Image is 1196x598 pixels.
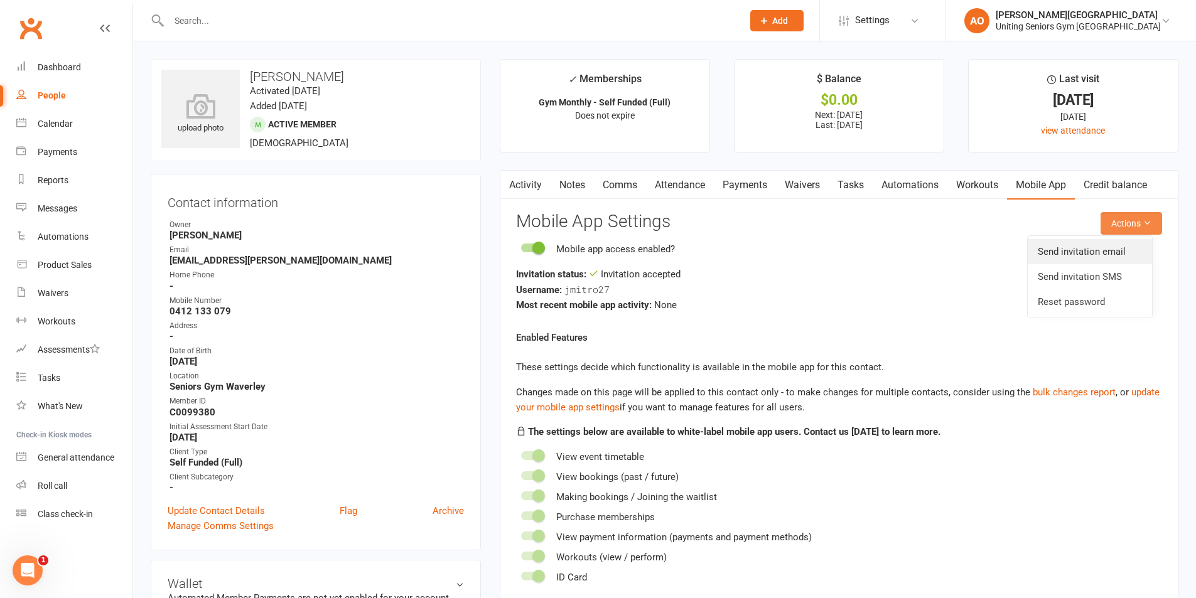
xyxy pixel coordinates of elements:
a: Mobile App [1007,171,1075,200]
div: Automations [38,232,89,242]
div: Member ID [170,395,464,407]
p: These settings decide which functionality is available in the mobile app for this contact. [516,360,1162,375]
a: Messages [16,195,132,223]
a: General attendance kiosk mode [16,444,132,472]
strong: [EMAIL_ADDRESS][PERSON_NAME][DOMAIN_NAME] [170,255,464,266]
div: Email [170,244,464,256]
a: Class kiosk mode [16,500,132,528]
a: Waivers [776,171,829,200]
a: Reset password [1028,289,1152,314]
div: Messages [38,203,77,213]
a: People [16,82,132,110]
a: Roll call [16,472,132,500]
div: Date of Birth [170,345,464,357]
div: upload photo [161,93,240,135]
span: Settings [855,6,890,35]
span: jmitro27 [564,283,610,296]
span: [DEMOGRAPHIC_DATA] [250,137,348,149]
div: Calendar [38,119,73,129]
div: Owner [170,219,464,231]
div: AO [964,8,989,33]
div: [DATE] [980,93,1166,107]
a: Product Sales [16,251,132,279]
a: Dashboard [16,53,132,82]
a: Flag [340,503,357,518]
div: $0.00 [746,93,932,107]
strong: Gym Monthly - Self Funded (Full) [539,97,671,107]
span: Active member [268,119,337,129]
strong: C0099380 [170,407,464,418]
a: view attendance [1041,125,1105,136]
div: Product Sales [38,260,92,270]
a: Payments [16,138,132,166]
a: Credit balance [1075,171,1156,200]
div: Dashboard [38,62,81,72]
a: Payments [714,171,776,200]
div: Uniting Seniors Gym [GEOGRAPHIC_DATA] [996,21,1161,32]
a: Calendar [16,110,132,138]
i: ✓ [568,73,576,85]
h3: Contact information [168,191,464,210]
a: Workouts [16,307,132,336]
div: Workouts [38,316,75,326]
div: Tasks [38,373,60,383]
a: What's New [16,392,132,420]
div: Mobile app access enabled? [556,242,675,257]
div: What's New [38,401,83,411]
button: Add [750,10,804,31]
input: Search... [165,12,734,29]
a: Attendance [646,171,714,200]
strong: Seniors Gym Waverley [170,381,464,392]
div: Home Phone [170,269,464,281]
a: Activity [500,171,551,200]
span: 1 [38,555,48,565]
a: Waivers [16,279,132,307]
strong: Most recent mobile app activity: [516,299,652,311]
div: Payments [38,147,77,157]
span: , or [1033,387,1131,398]
a: Send invitation email [1028,239,1152,264]
div: Invitation accepted [516,267,1162,282]
span: None [654,299,677,311]
a: Update Contact Details [168,503,265,518]
div: General attendance [38,452,114,462]
strong: [PERSON_NAME] [170,230,464,241]
span: ID Card [556,572,587,583]
h3: Wallet [168,577,464,590]
div: Client Type [170,446,464,458]
a: update your mobile app settings [516,387,1160,413]
span: Workouts (view / perform) [556,552,667,563]
div: [DATE] [980,110,1166,124]
span: Purchase memberships [556,511,655,523]
a: Manage Comms Settings [168,518,274,533]
a: Notes [551,171,594,200]
strong: The settings below are available to white-label mobile app users. Contact us [DATE] to learn more. [528,426,940,437]
a: Tasks [829,171,873,200]
div: Reports [38,175,68,185]
span: Making bookings / Joining the waitlist [556,491,717,503]
div: Changes made on this page will be applied to this contact only - to make changes for multiple con... [516,385,1162,415]
div: Last visit [1047,71,1099,93]
div: Address [170,320,464,332]
div: Client Subcategory [170,471,464,483]
label: Enabled Features [516,330,588,345]
div: $ Balance [817,71,861,93]
a: Send invitation SMS [1028,264,1152,289]
div: Location [170,370,464,382]
div: Memberships [568,71,642,94]
time: Added [DATE] [250,100,307,112]
a: Comms [594,171,646,200]
strong: [DATE] [170,432,464,443]
h3: [PERSON_NAME] [161,70,470,83]
div: Class check-in [38,509,93,519]
button: Actions [1101,212,1162,235]
a: Tasks [16,364,132,392]
div: Mobile Number [170,295,464,307]
strong: Self Funded (Full) [170,457,464,468]
p: Next: [DATE] Last: [DATE] [746,110,932,130]
strong: 0412 133 079 [170,306,464,317]
div: Initial Assessment Start Date [170,421,464,433]
span: View bookings (past / future) [556,471,679,483]
a: Automations [16,223,132,251]
strong: - [170,280,464,292]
